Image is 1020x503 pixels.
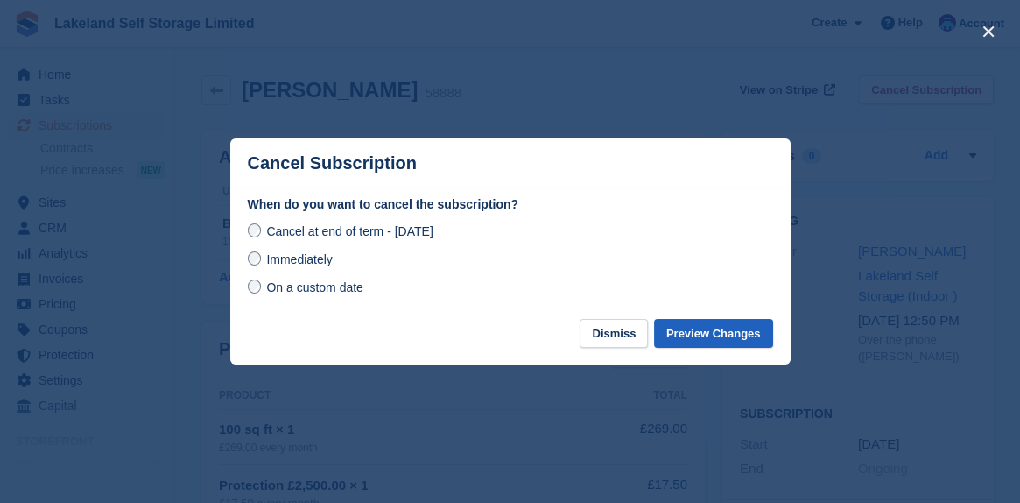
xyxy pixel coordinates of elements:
[266,224,433,238] span: Cancel at end of term - [DATE]
[266,252,332,266] span: Immediately
[248,280,262,294] input: On a custom date
[248,223,262,237] input: Cancel at end of term - [DATE]
[580,319,648,348] button: Dismiss
[654,319,773,348] button: Preview Changes
[266,280,363,294] span: On a custom date
[974,18,1002,46] button: close
[248,153,417,174] p: Cancel Subscription
[248,195,773,214] label: When do you want to cancel the subscription?
[248,251,262,266] input: Immediately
